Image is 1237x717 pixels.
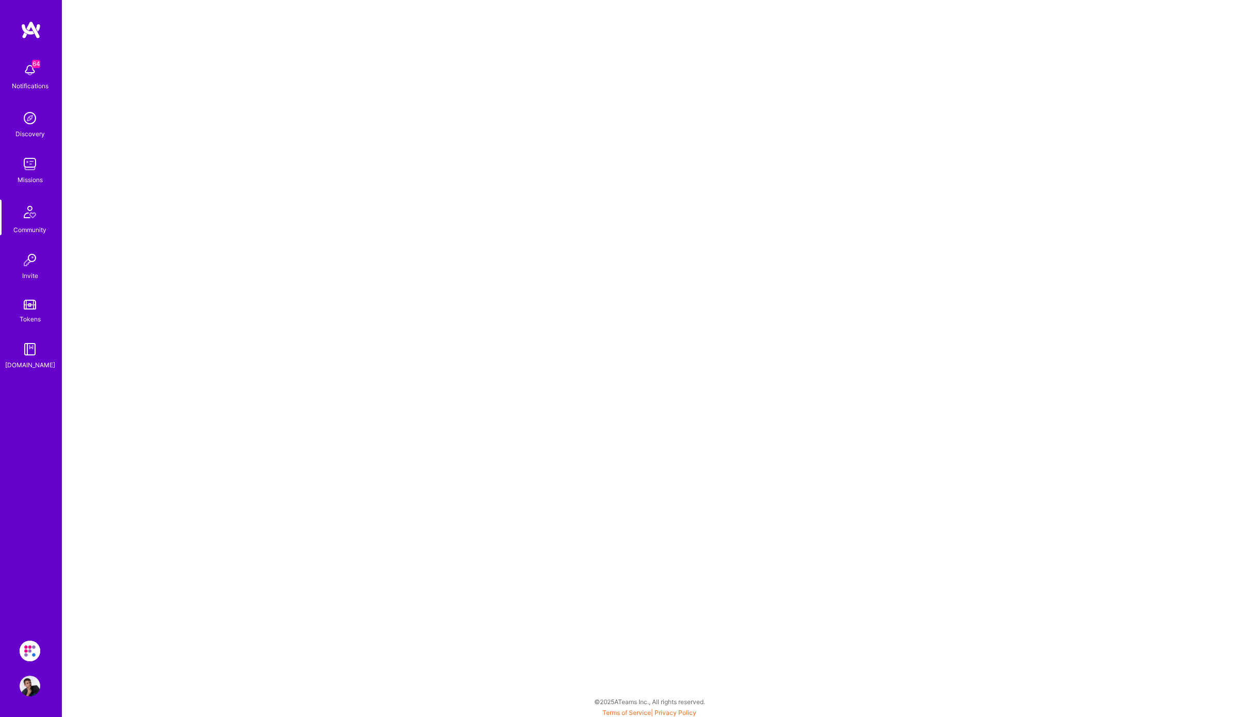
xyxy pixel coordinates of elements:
[15,128,45,139] div: Discovery
[20,108,40,128] img: discovery
[18,174,43,185] div: Missions
[18,200,42,224] img: Community
[20,60,40,80] img: bell
[655,709,696,716] a: Privacy Policy
[17,676,43,696] a: User Avatar
[20,676,40,696] img: User Avatar
[13,224,46,235] div: Community
[12,80,48,91] div: Notifications
[603,709,651,716] a: Terms of Service
[22,270,38,281] div: Invite
[20,154,40,174] img: teamwork
[21,21,41,39] img: logo
[17,641,43,661] a: Evinced: AI-Agents Accessibility Solution
[32,60,40,68] span: 64
[20,641,40,661] img: Evinced: AI-Agents Accessibility Solution
[20,314,41,324] div: Tokens
[24,300,36,309] img: tokens
[62,689,1237,714] div: © 2025 ATeams Inc., All rights reserved.
[20,250,40,270] img: Invite
[20,339,40,360] img: guide book
[5,360,55,370] div: [DOMAIN_NAME]
[603,709,696,716] span: |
